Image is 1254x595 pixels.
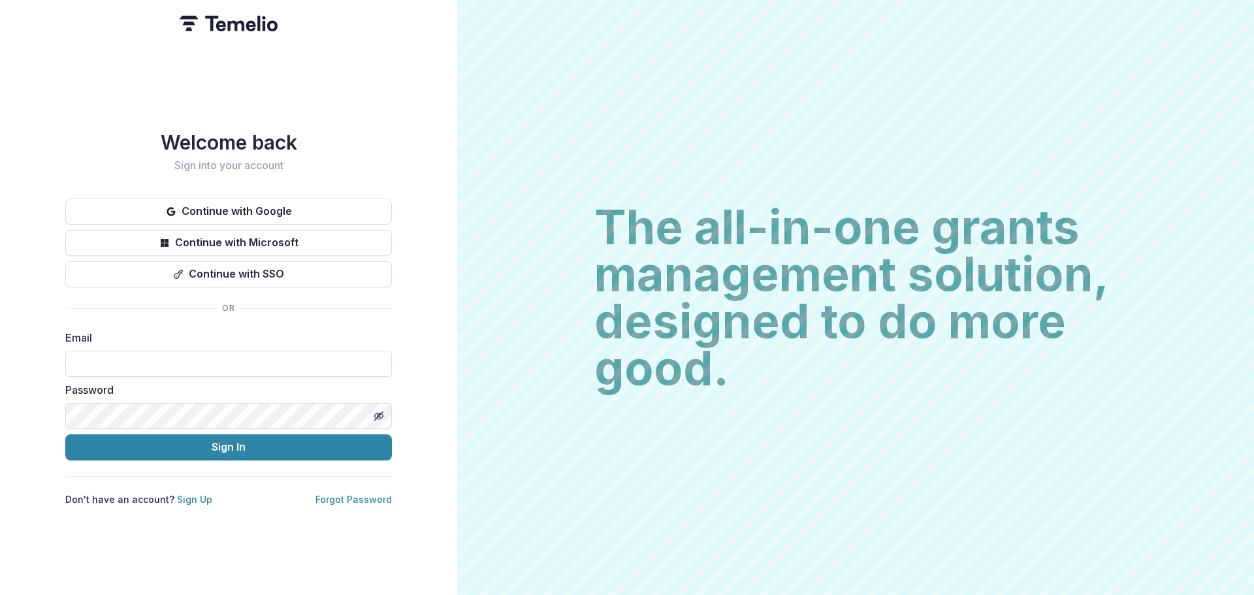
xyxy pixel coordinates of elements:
button: Sign In [65,434,392,460]
a: Sign Up [177,494,212,505]
h1: Welcome back [65,131,392,154]
p: Don't have an account? [65,492,212,506]
img: Temelio [180,16,278,31]
button: Toggle password visibility [368,406,389,426]
button: Continue with SSO [65,261,392,287]
button: Continue with Microsoft [65,230,392,256]
a: Forgot Password [315,494,392,505]
label: Password [65,382,384,398]
h2: Sign into your account [65,159,392,172]
button: Continue with Google [65,199,392,225]
label: Email [65,330,384,346]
